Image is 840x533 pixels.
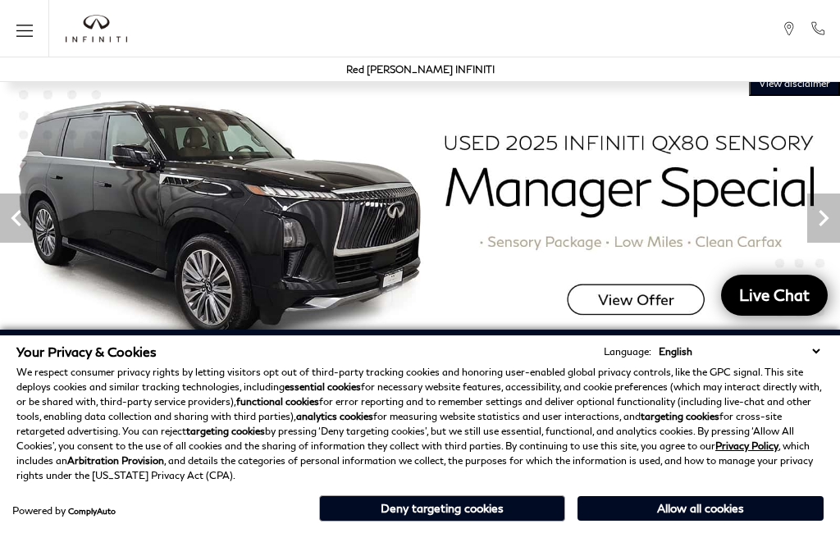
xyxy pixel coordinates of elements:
[67,454,164,467] strong: Arbitration Provision
[731,285,818,305] span: Live Chat
[12,506,116,516] div: Powered by
[186,425,265,437] strong: targeting cookies
[346,63,495,75] a: Red [PERSON_NAME] INFINITI
[655,344,824,359] select: Language Select
[604,347,651,357] div: Language:
[577,496,824,521] button: Allow all cookies
[807,194,840,243] div: Next
[319,495,565,522] button: Deny targeting cookies
[641,410,719,422] strong: targeting cookies
[236,395,319,408] strong: functional cookies
[296,410,373,422] strong: analytics cookies
[16,365,824,483] p: We respect consumer privacy rights by letting visitors opt out of third-party tracking cookies an...
[715,440,778,452] a: Privacy Policy
[759,77,830,90] span: VIEW DISCLAIMER
[749,71,840,96] button: VIEW DISCLAIMER
[721,275,828,316] a: Live Chat
[66,15,127,43] img: INFINITI
[68,506,116,516] a: ComplyAuto
[66,15,127,43] a: infiniti
[285,380,361,393] strong: essential cookies
[16,344,157,359] span: Your Privacy & Cookies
